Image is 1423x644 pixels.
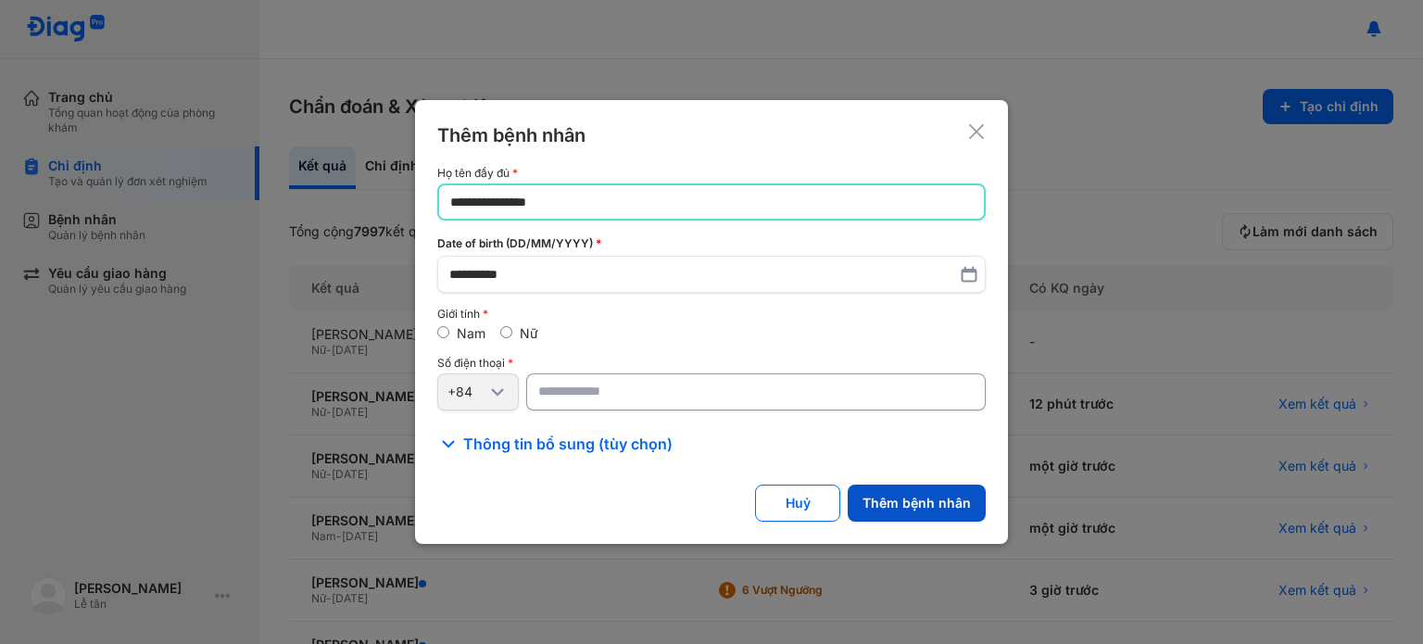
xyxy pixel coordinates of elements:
[437,357,986,370] div: Số điện thoại
[463,433,673,455] span: Thông tin bổ sung (tùy chọn)
[437,122,586,148] div: Thêm bệnh nhân
[437,308,986,321] div: Giới tính
[520,325,538,341] label: Nữ
[457,325,485,341] label: Nam
[447,384,486,400] div: +84
[437,167,986,180] div: Họ tên đầy đủ
[437,235,986,252] div: Date of birth (DD/MM/YYYY)
[848,485,986,522] button: Thêm bệnh nhân
[755,485,840,522] button: Huỷ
